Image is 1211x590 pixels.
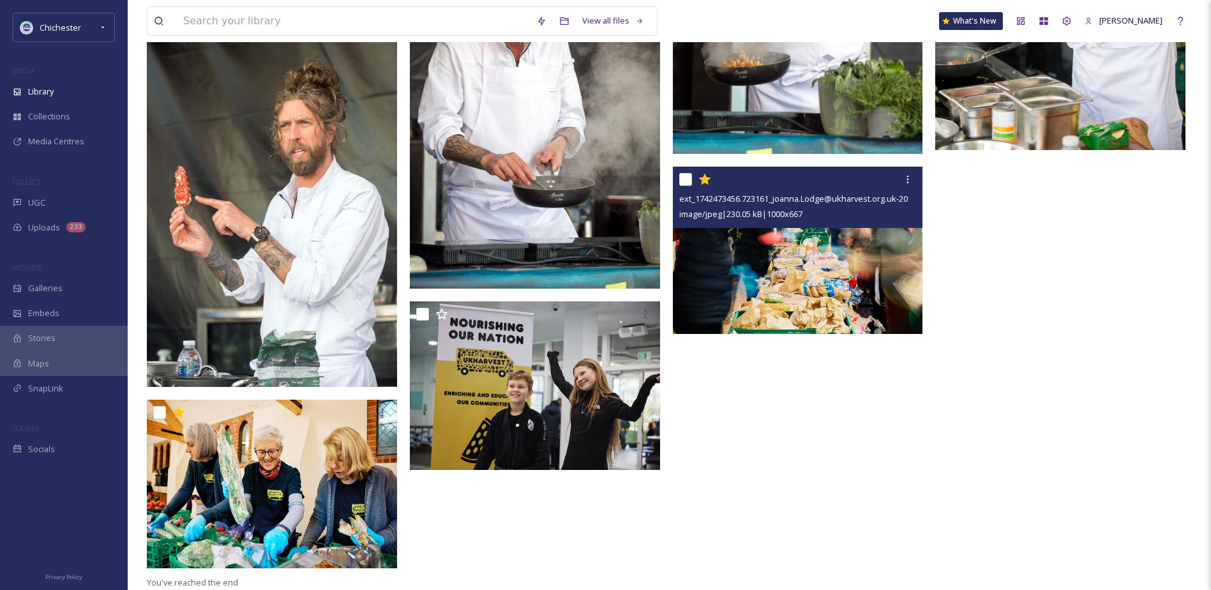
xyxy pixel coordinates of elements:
[679,192,1081,204] span: ext_1742473456.723161_joanna.Lodge@ukharvest.org.uk-20241122_UK_Harvest_Jonny_Clarke_0353 (2).jpg
[1099,15,1162,26] span: [PERSON_NAME]
[28,307,59,319] span: Embeds
[66,222,86,232] div: 233
[673,167,923,334] img: ext_1742473456.723161_joanna.Lodge@ukharvest.org.uk-20241122_UK_Harvest_Jonny_Clarke_0353 (2).jpg
[177,7,530,35] input: Search your library
[28,332,56,344] span: Stories
[28,197,45,209] span: UGC
[147,577,238,588] span: You've reached the end
[679,208,802,220] span: image/jpeg | 230.05 kB | 1000 x 667
[20,21,33,34] img: Logo_of_Chichester_District_Council.png
[28,110,70,123] span: Collections
[13,423,38,433] span: SOCIALS
[28,282,63,294] span: Galleries
[147,7,400,387] img: ext_1743286899.984015_allan@allanhutchings.com-060703-203_CDC_FOOD.jpg
[13,66,35,75] span: MEDIA
[147,400,400,568] img: ext_1742473556.092146_joanna.Lodge@ukharvest.org.uk-20241122_UK_Harvest_Jonny_Clarke_0051 (2).jpg
[13,262,42,272] span: WIDGETS
[45,573,82,581] span: Privacy Policy
[45,568,82,584] a: Privacy Policy
[28,86,54,98] span: Library
[28,358,49,370] span: Maps
[28,135,84,147] span: Media Centres
[28,443,55,455] span: Socials
[28,222,60,234] span: Uploads
[939,12,1003,30] a: What's New
[40,22,81,33] span: Chichester
[576,8,651,33] a: View all files
[13,177,40,186] span: COLLECT
[410,301,663,470] img: ext_1742473502.603428_joanna.Lodge@ukharvest.org.uk-20241221_JonnyClarke_UKHarvest_FamilyFunDay_0...
[1078,8,1169,33] a: [PERSON_NAME]
[28,382,63,395] span: SnapLink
